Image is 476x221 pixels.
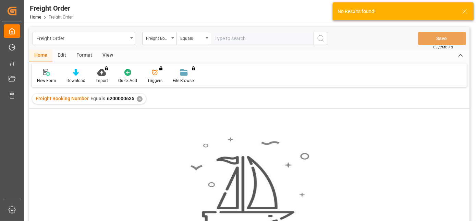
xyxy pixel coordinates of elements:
[33,32,135,45] button: open menu
[142,32,176,45] button: open menu
[66,78,85,84] div: Download
[433,45,453,50] span: Ctrl/CMD + S
[107,96,134,101] span: 6200000635
[180,34,204,42] div: Equals
[36,34,128,42] div: Freight Order
[30,15,41,20] a: Home
[338,8,455,15] div: No Results found!
[37,78,56,84] div: New Form
[71,50,97,61] div: Format
[118,78,137,84] div: Quick Add
[97,50,118,61] div: View
[36,96,89,101] span: Freight Booking Number
[90,96,105,101] span: Equals
[29,50,52,61] div: Home
[146,34,169,42] div: Freight Booking Number
[314,32,328,45] button: search button
[176,32,211,45] button: open menu
[211,32,314,45] input: Type to search
[418,32,466,45] button: Save
[52,50,71,61] div: Edit
[30,3,73,13] div: Freight Order
[137,96,143,102] div: ✕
